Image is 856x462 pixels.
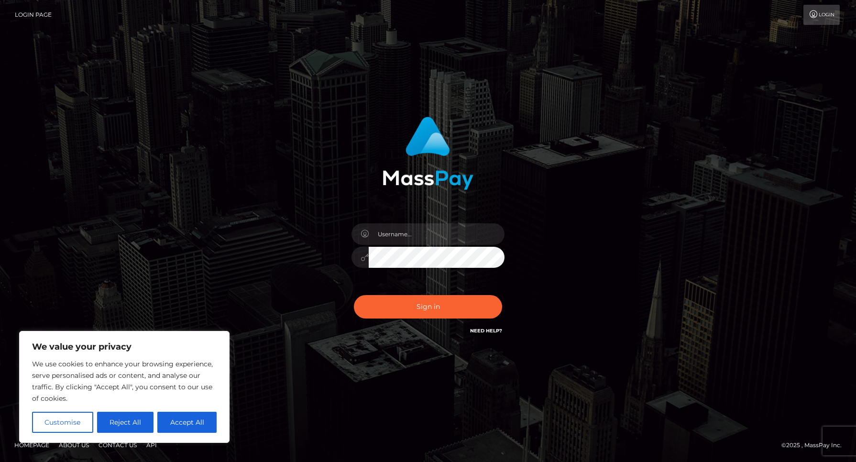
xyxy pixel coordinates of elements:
[143,438,161,452] a: API
[19,331,230,443] div: We value your privacy
[803,5,840,25] a: Login
[32,341,217,352] p: We value your privacy
[55,438,93,452] a: About Us
[157,412,217,433] button: Accept All
[383,117,473,190] img: MassPay Login
[97,412,154,433] button: Reject All
[32,412,93,433] button: Customise
[32,358,217,404] p: We use cookies to enhance your browsing experience, serve personalised ads or content, and analys...
[369,223,505,245] input: Username...
[95,438,141,452] a: Contact Us
[354,295,502,319] button: Sign in
[470,328,502,334] a: Need Help?
[781,440,849,451] div: © 2025 , MassPay Inc.
[11,438,53,452] a: Homepage
[15,5,52,25] a: Login Page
